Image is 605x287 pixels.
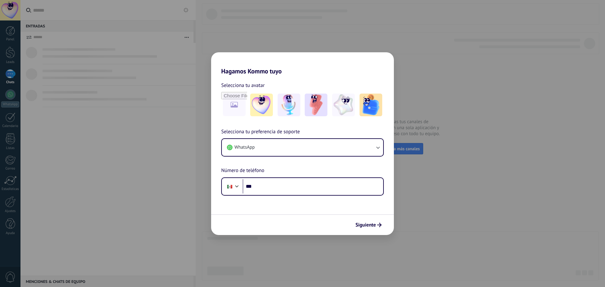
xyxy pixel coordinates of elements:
[234,144,255,151] span: WhatsApp
[250,94,273,116] img: -1.jpeg
[305,94,327,116] img: -3.jpeg
[224,180,236,193] div: Mexico: + 52
[278,94,300,116] img: -2.jpeg
[332,94,355,116] img: -4.jpeg
[221,167,264,175] span: Número de teléfono
[221,128,300,136] span: Selecciona tu preferencia de soporte
[355,223,376,227] span: Siguiente
[360,94,382,116] img: -5.jpeg
[353,220,384,230] button: Siguiente
[211,52,394,75] h2: Hagamos Kommo tuyo
[222,139,383,156] button: WhatsApp
[221,81,265,89] span: Selecciona tu avatar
